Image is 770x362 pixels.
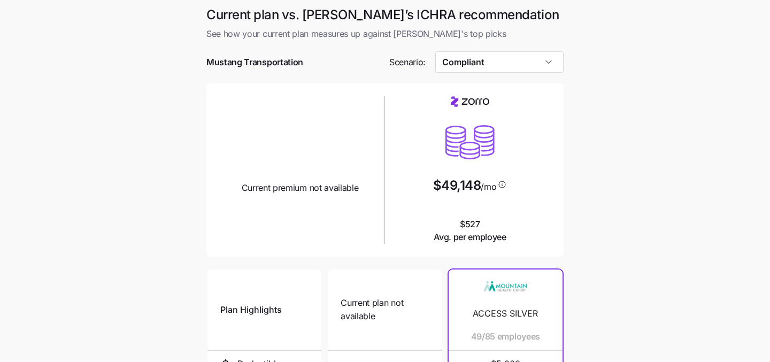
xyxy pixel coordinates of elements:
[434,230,506,244] span: Avg. per employee
[341,296,429,323] span: Current plan not available
[206,6,564,23] h1: Current plan vs. [PERSON_NAME]’s ICHRA recommendation
[242,181,359,195] span: Current premium not available
[220,303,282,317] span: Plan Highlights
[434,218,506,244] span: $527
[389,56,426,69] span: Scenario:
[433,179,481,192] span: $49,148
[484,276,527,296] img: Carrier
[206,27,564,41] span: See how your current plan measures up against [PERSON_NAME]'s top picks
[206,56,303,69] span: Mustang Transportation
[481,182,496,191] span: /mo
[471,330,540,343] span: 49/85 employees
[473,307,538,320] span: ACCESS SILVER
